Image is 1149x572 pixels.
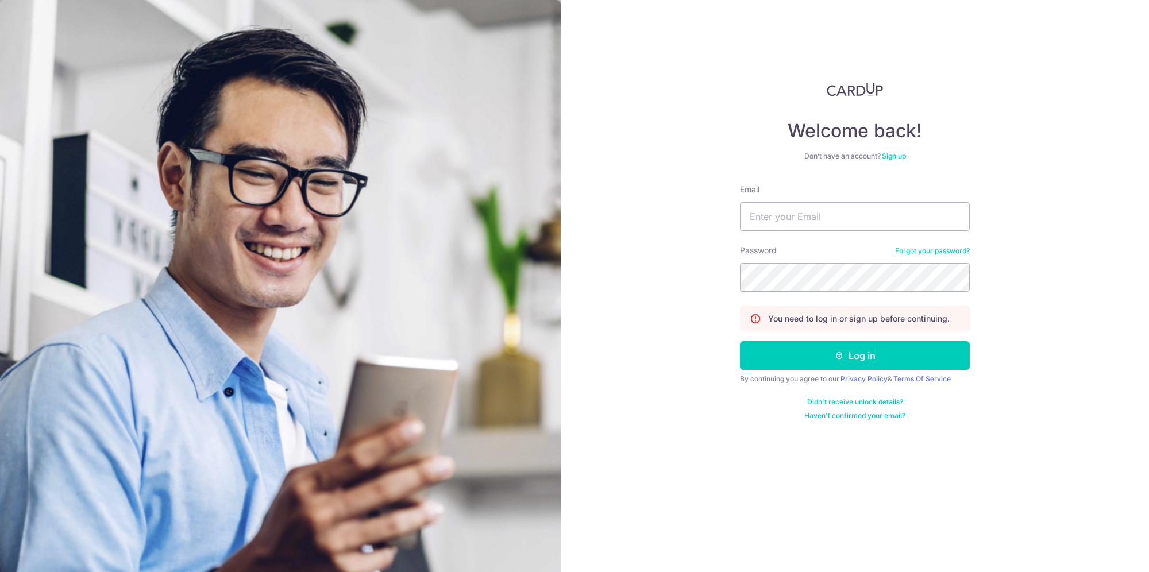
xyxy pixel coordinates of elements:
h4: Welcome back! [740,119,970,142]
p: You need to log in or sign up before continuing. [768,313,950,324]
a: Sign up [882,152,906,160]
a: Privacy Policy [840,374,888,383]
a: Didn't receive unlock details? [807,397,903,407]
button: Log in [740,341,970,370]
div: Don’t have an account? [740,152,970,161]
a: Terms Of Service [893,374,951,383]
input: Enter your Email [740,202,970,231]
a: Forgot your password? [895,246,970,256]
img: CardUp Logo [827,83,883,96]
label: Password [740,245,777,256]
div: By continuing you agree to our & [740,374,970,384]
label: Email [740,184,759,195]
a: Haven't confirmed your email? [804,411,905,420]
